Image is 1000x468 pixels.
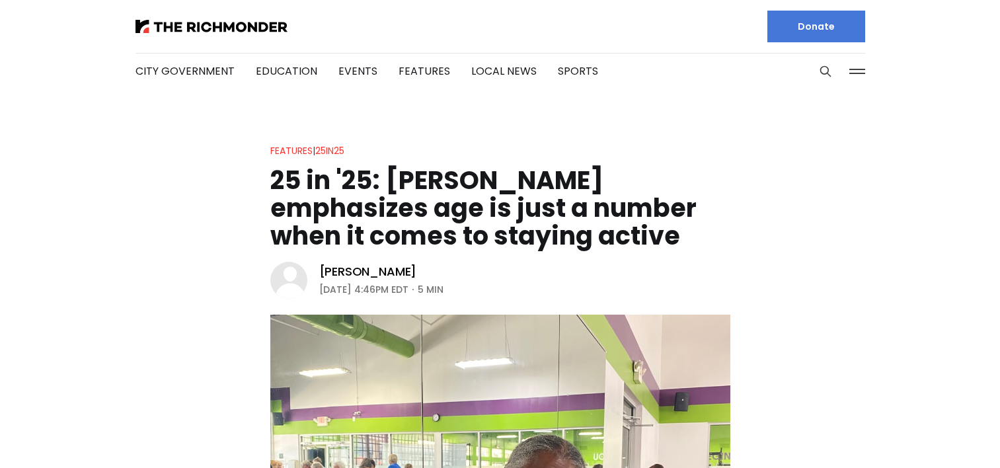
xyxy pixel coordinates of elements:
span: 5 min [418,282,443,297]
a: Sports [558,63,598,79]
a: Donate [767,11,865,42]
time: [DATE] 4:46PM EDT [319,282,408,297]
a: Features [399,63,450,79]
img: The Richmonder [135,20,288,33]
button: Search this site [816,61,835,81]
div: | [270,143,344,159]
h1: 25 in '25: [PERSON_NAME] emphasizes age is just a number when it comes to staying active [270,167,730,250]
a: Education [256,63,317,79]
a: Features [270,144,313,157]
a: 25in25 [315,144,344,157]
a: Local News [471,63,537,79]
a: [PERSON_NAME] [319,264,417,280]
a: Events [338,63,377,79]
a: City Government [135,63,235,79]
